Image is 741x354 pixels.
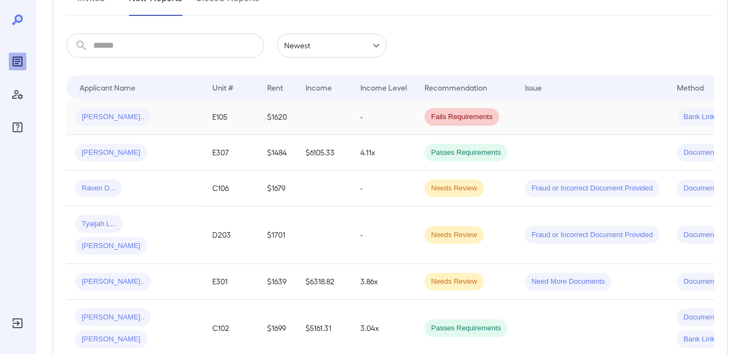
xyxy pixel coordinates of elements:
span: [PERSON_NAME].. [75,312,151,323]
td: $1484 [258,135,297,171]
div: Issue [525,81,542,94]
span: Tyaijah L... [75,219,123,229]
span: Passes Requirements [425,323,507,334]
div: Log Out [9,314,26,332]
div: FAQ [9,119,26,136]
div: Income [306,81,332,94]
span: Fraud or Incorrect Document Provided [525,230,659,240]
span: Raven D... [75,183,122,194]
td: C106 [203,171,258,206]
div: Manage Users [9,86,26,103]
div: Rent [267,81,285,94]
td: 4.11x [352,135,416,171]
td: $1701 [258,206,297,264]
div: Reports [9,53,26,70]
span: [PERSON_NAME].. [75,112,151,122]
td: - [352,206,416,264]
div: Unit # [212,81,233,94]
div: Method [677,81,704,94]
td: $1679 [258,171,297,206]
td: E301 [203,264,258,300]
div: Recommendation [425,81,487,94]
span: Bank Link [677,334,721,345]
td: E105 [203,99,258,135]
td: - [352,99,416,135]
div: Income Level [360,81,407,94]
span: [PERSON_NAME] [75,334,147,345]
td: 3.86x [352,264,416,300]
div: Applicant Name [80,81,135,94]
span: Needs Review [425,230,484,240]
span: [PERSON_NAME].. [75,277,151,287]
span: [PERSON_NAME] [75,241,147,251]
span: Bank Link [677,112,721,122]
td: - [352,171,416,206]
span: Needs Review [425,277,484,287]
span: Fails Requirements [425,112,499,122]
span: Passes Requirements [425,148,507,158]
td: D203 [203,206,258,264]
td: $6105.33 [297,135,352,171]
span: Needs Review [425,183,484,194]
div: Newest [277,33,387,58]
td: $1620 [258,99,297,135]
td: E307 [203,135,258,171]
span: Need More Documents [525,277,612,287]
td: $1639 [258,264,297,300]
span: [PERSON_NAME] [75,148,147,158]
span: Fraud or Incorrect Document Provided [525,183,659,194]
td: $6318.82 [297,264,352,300]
